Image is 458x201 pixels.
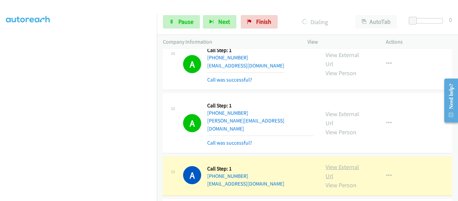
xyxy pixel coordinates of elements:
a: [EMAIL_ADDRESS][DOMAIN_NAME] [207,62,284,69]
a: Finish [241,15,278,29]
p: Actions [386,38,452,46]
a: View Person [326,128,356,136]
a: Pause [163,15,200,29]
button: AutoTab [355,15,397,29]
a: View External Url [326,51,359,68]
h1: A [183,114,201,132]
span: Finish [256,18,271,26]
span: Pause [178,18,193,26]
button: Next [203,15,236,29]
p: Dialing [287,17,343,27]
h5: Call Step: 1 [207,47,284,54]
span: Next [218,18,230,26]
a: View Person [326,181,356,189]
p: View [307,38,374,46]
div: 0 [449,15,452,24]
a: [PHONE_NUMBER] [207,54,248,61]
iframe: Resource Center [439,74,458,127]
h1: A [183,166,201,184]
a: [PERSON_NAME][EMAIL_ADDRESS][DOMAIN_NAME] [207,117,284,132]
a: [PHONE_NUMBER] [207,110,248,116]
h5: Call Step: 1 [207,165,284,172]
a: View External Url [326,163,359,180]
h1: A [183,55,201,73]
p: Company Information [163,38,295,46]
a: View External Url [326,110,359,127]
a: [PHONE_NUMBER] [207,173,248,179]
a: [EMAIL_ADDRESS][DOMAIN_NAME] [207,181,284,187]
a: Call was successful? [207,140,252,146]
a: Call was successful? [207,77,252,83]
h5: Call Step: 1 [207,102,313,109]
a: View Person [326,69,356,77]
